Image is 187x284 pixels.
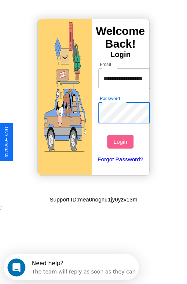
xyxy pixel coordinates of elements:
label: Email [100,61,111,68]
button: Login [107,135,133,149]
div: Open Intercom Messenger [3,3,139,24]
div: The team will reply as soon as they can [28,12,132,20]
a: Forgot Password? [95,149,147,170]
iframe: Intercom live chat [7,258,25,276]
div: Need help? [28,6,132,12]
label: Password [100,95,120,102]
h3: Welcome Back! [92,25,149,50]
iframe: Intercom live chat discovery launcher [4,254,139,280]
img: gif [38,19,92,175]
p: Support ID: mea0nognu1jy0yzv13m [50,194,137,204]
div: Give Feedback [4,127,9,157]
h4: Login [92,50,149,59]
